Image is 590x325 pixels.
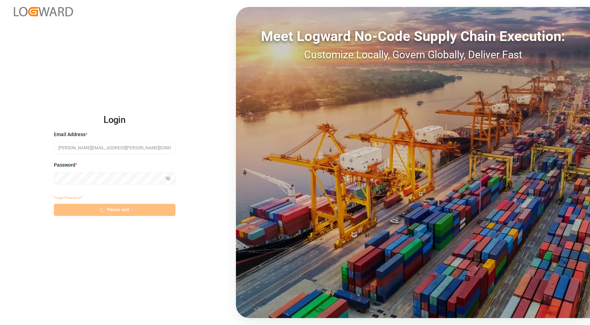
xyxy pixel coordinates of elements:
[54,161,75,169] span: Password
[236,26,590,47] div: Meet Logward No-Code Supply Chain Execution:
[54,142,175,154] input: Enter your email
[236,47,590,62] div: Customize Locally, Govern Globally, Deliver Fast
[14,7,73,16] img: Logward_new_orange.png
[54,131,85,138] span: Email Address
[54,109,175,131] h2: Login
